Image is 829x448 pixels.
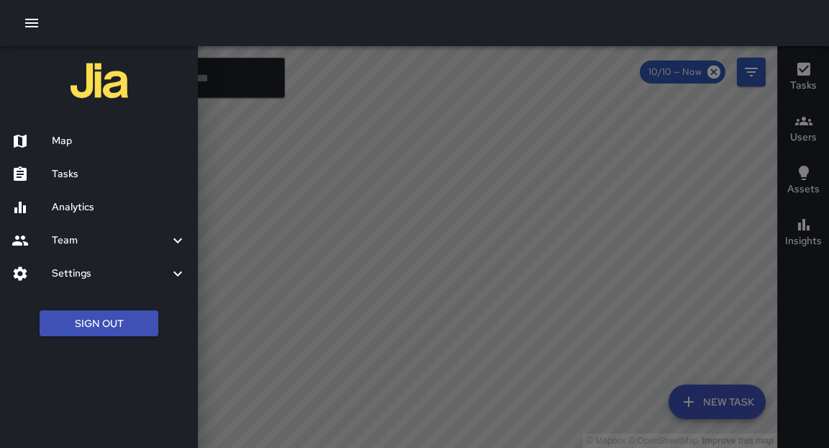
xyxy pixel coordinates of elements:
h6: Analytics [52,200,186,215]
h6: Tasks [52,166,186,182]
button: Sign Out [40,310,158,337]
h6: Map [52,133,186,149]
img: jia-logo [71,52,128,109]
h6: Team [52,233,169,248]
h6: Settings [52,266,169,282]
